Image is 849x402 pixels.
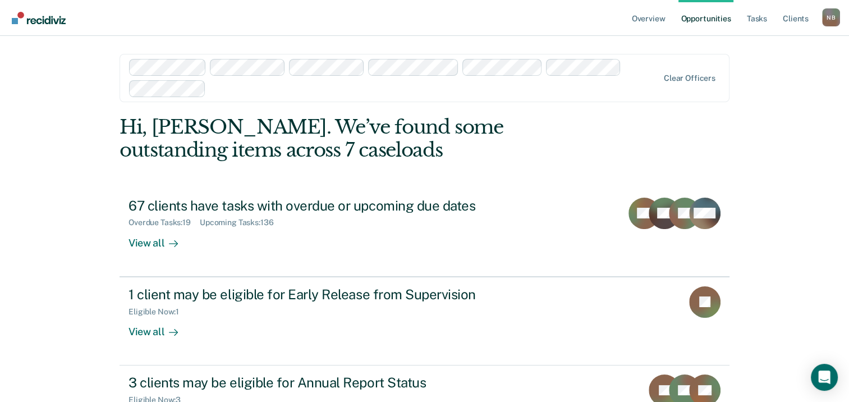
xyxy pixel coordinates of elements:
div: Clear officers [664,74,715,83]
div: Overdue Tasks : 19 [129,218,200,227]
div: View all [129,316,191,338]
div: N B [822,8,840,26]
div: Upcoming Tasks : 136 [200,218,283,227]
a: 1 client may be eligible for Early Release from SupervisionEligible Now:1View all [120,277,729,366]
button: Profile dropdown button [822,8,840,26]
div: Hi, [PERSON_NAME]. We’ve found some outstanding items across 7 caseloads [120,116,607,162]
a: 67 clients have tasks with overdue or upcoming due datesOverdue Tasks:19Upcoming Tasks:136View all [120,189,729,277]
div: 3 clients may be eligible for Annual Report Status [129,374,522,391]
div: Eligible Now : 1 [129,307,188,317]
div: Open Intercom Messenger [811,364,838,391]
div: View all [129,227,191,249]
img: Recidiviz [12,12,66,24]
div: 67 clients have tasks with overdue or upcoming due dates [129,198,522,214]
div: 1 client may be eligible for Early Release from Supervision [129,286,522,303]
